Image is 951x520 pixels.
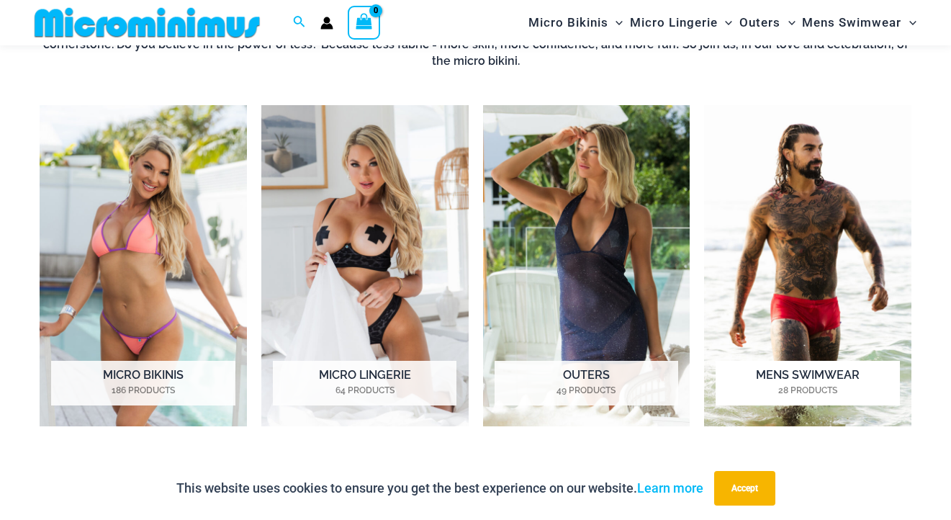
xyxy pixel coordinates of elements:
[736,4,799,41] a: OutersMenu ToggleMenu Toggle
[495,361,678,405] h2: Outers
[799,4,920,41] a: Mens SwimwearMenu ToggleMenu Toggle
[704,105,911,426] a: Visit product category Mens Swimwear
[637,480,703,496] a: Learn more
[293,14,306,32] a: Search icon link
[273,384,456,397] mark: 64 Products
[704,105,911,426] img: Mens Swimwear
[781,4,795,41] span: Menu Toggle
[630,4,718,41] span: Micro Lingerie
[523,2,922,43] nav: Site Navigation
[626,4,736,41] a: Micro LingerieMenu ToggleMenu Toggle
[716,361,899,405] h2: Mens Swimwear
[495,384,678,397] mark: 49 Products
[716,384,899,397] mark: 28 Products
[51,361,235,405] h2: Micro Bikinis
[528,4,608,41] span: Micro Bikinis
[525,4,626,41] a: Micro BikinisMenu ToggleMenu Toggle
[261,105,469,426] img: Micro Lingerie
[176,478,703,499] p: This website uses cookies to ensure you get the best experience on our website.
[348,6,381,39] a: View Shopping Cart, empty
[714,471,775,506] button: Accept
[483,105,690,426] img: Outers
[902,4,916,41] span: Menu Toggle
[320,17,333,30] a: Account icon link
[51,384,235,397] mark: 186 Products
[40,105,247,426] a: Visit product category Micro Bikinis
[608,4,623,41] span: Menu Toggle
[483,105,690,426] a: Visit product category Outers
[261,105,469,426] a: Visit product category Micro Lingerie
[29,6,266,39] img: MM SHOP LOGO FLAT
[718,4,732,41] span: Menu Toggle
[740,4,781,41] span: Outers
[803,4,902,41] span: Mens Swimwear
[40,105,247,426] img: Micro Bikinis
[273,361,456,405] h2: Micro Lingerie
